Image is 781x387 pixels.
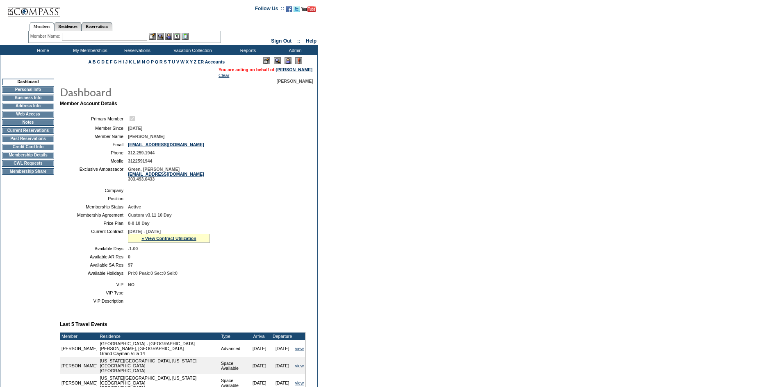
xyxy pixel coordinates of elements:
[2,127,54,134] td: Current Reservations
[198,59,225,64] a: ER Accounts
[176,59,179,64] a: V
[141,236,196,241] a: » View Contract Utilization
[128,150,155,155] span: 312.259.1944
[63,126,125,131] td: Member Since:
[128,134,164,139] span: [PERSON_NAME]
[2,86,54,93] td: Personal Info
[30,33,62,40] div: Member Name:
[194,59,197,64] a: Z
[295,363,304,368] a: view
[173,33,180,40] img: Reservations
[2,119,54,126] td: Notes
[128,213,172,217] span: Custom v3.11 10 Day
[219,73,229,78] a: Clear
[63,188,125,193] td: Company:
[54,22,82,31] a: Residences
[297,38,301,44] span: ::
[133,59,136,64] a: L
[128,158,152,163] span: 3122591944
[2,152,54,158] td: Membership Details
[128,204,141,209] span: Active
[271,38,291,44] a: Sign Out
[271,333,294,340] td: Departure
[277,79,313,84] span: [PERSON_NAME]
[165,33,172,40] img: Impersonate
[2,95,54,101] td: Business Info
[63,167,125,181] td: Exclusive Ambassador:
[63,142,125,147] td: Email:
[168,59,171,64] a: T
[164,59,167,64] a: S
[63,196,125,201] td: Position:
[223,45,271,55] td: Reports
[294,6,300,12] img: Follow us on Twitter
[66,45,113,55] td: My Memberships
[248,340,271,357] td: [DATE]
[110,59,113,64] a: F
[2,79,54,85] td: Dashboard
[2,136,54,142] td: Past Reservations
[63,134,125,139] td: Member Name:
[146,59,150,64] a: O
[220,357,248,374] td: Space Available
[2,111,54,118] td: Web Access
[63,271,125,276] td: Available Holidays:
[63,158,125,163] td: Mobile:
[123,59,124,64] a: I
[295,346,304,351] a: view
[63,229,125,243] td: Current Contract:
[160,45,223,55] td: Vacation Collection
[276,67,312,72] a: [PERSON_NAME]
[114,59,117,64] a: G
[63,254,125,259] td: Available AR Res:
[248,357,271,374] td: [DATE]
[113,45,160,55] td: Reservations
[255,5,284,15] td: Follow Us ::
[271,357,294,374] td: [DATE]
[63,290,125,295] td: VIP Type:
[295,57,302,64] img: Log Concern/Member Elevation
[63,221,125,226] td: Price Plan:
[285,57,291,64] img: Impersonate
[2,144,54,150] td: Credit Card Info
[295,380,304,385] a: view
[125,59,128,64] a: J
[128,271,178,276] span: Pri:0 Peak:0 Sec:0 Sel:0
[128,142,204,147] a: [EMAIL_ADDRESS][DOMAIN_NAME]
[128,254,130,259] span: 0
[128,172,204,177] a: [EMAIL_ADDRESS][DOMAIN_NAME]
[157,33,164,40] img: View
[159,59,163,64] a: R
[63,246,125,251] td: Available Days:
[60,321,107,327] b: Last 5 Travel Events
[2,103,54,109] td: Address Info
[2,168,54,175] td: Membership Share
[128,246,138,251] span: -1.00
[60,357,99,374] td: [PERSON_NAME]
[89,59,91,64] a: A
[186,59,189,64] a: X
[128,229,161,234] span: [DATE] - [DATE]
[301,6,316,12] img: Subscribe to our YouTube Channel
[182,33,189,40] img: b_calculator.gif
[63,282,125,287] td: VIP:
[220,340,248,357] td: Advanced
[149,33,156,40] img: b_edit.gif
[97,59,100,64] a: C
[190,59,193,64] a: Y
[271,45,318,55] td: Admin
[63,150,125,155] td: Phone:
[271,340,294,357] td: [DATE]
[128,221,150,226] span: 0-0 10 Day
[129,59,132,64] a: K
[219,67,312,72] span: You are acting on behalf of:
[2,160,54,167] td: CWL Requests
[18,45,66,55] td: Home
[99,333,220,340] td: Residence
[128,282,134,287] span: NO
[60,333,99,340] td: Member
[60,101,117,106] b: Member Account Details
[294,8,300,13] a: Follow us on Twitter
[220,333,248,340] td: Type
[301,8,316,13] a: Subscribe to our YouTube Channel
